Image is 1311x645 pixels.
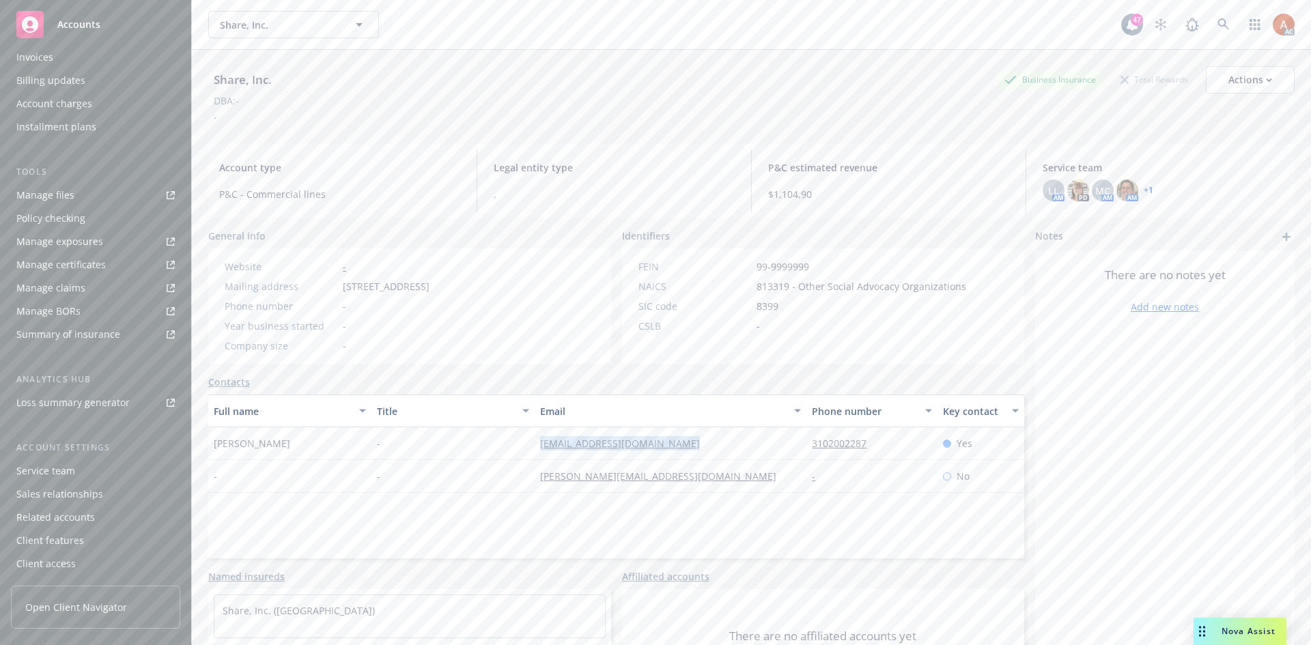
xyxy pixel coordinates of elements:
div: Manage exposures [16,231,103,253]
span: Yes [957,436,972,450]
span: Legal entity type [494,160,735,175]
div: 47 [1131,14,1143,26]
div: Email [540,404,786,418]
a: Invoices [11,46,180,68]
span: Account type [219,160,460,175]
div: Company size [225,339,337,353]
span: MC [1095,184,1110,198]
span: There are no notes yet [1105,267,1226,283]
button: Phone number [806,395,937,427]
button: Full name [208,395,371,427]
div: SIC code [638,299,751,313]
div: DBA: - [214,94,239,108]
span: - [343,319,346,333]
img: photo [1116,180,1138,201]
a: Installment plans [11,116,180,138]
a: 3102002287 [812,437,877,450]
a: Accounts [11,5,180,44]
div: Account settings [11,441,180,455]
span: 99-9999999 [757,259,809,274]
span: 8399 [757,299,778,313]
button: Email [535,395,806,427]
div: NAICS [638,279,751,293]
a: Loss summary generator [11,392,180,414]
span: Open Client Navigator [25,600,127,614]
span: Notes [1035,229,1063,245]
div: Manage BORs [16,300,81,322]
span: P&C - Commercial lines [219,187,460,201]
img: photo [1067,180,1089,201]
a: Policy checking [11,207,180,229]
a: Summary of insurance [11,324,180,345]
div: Phone number [812,404,916,418]
div: Key contact [943,404,1004,418]
div: Client access [16,553,76,575]
div: Title [377,404,514,418]
a: Billing updates [11,70,180,91]
span: Service team [1043,160,1284,175]
span: Share, Inc. [220,18,338,32]
a: [EMAIL_ADDRESS][DOMAIN_NAME] [540,437,711,450]
button: Actions [1206,66,1295,94]
a: Search [1210,11,1237,38]
div: Policy checking [16,207,85,229]
a: Manage files [11,184,180,206]
a: Stop snowing [1147,11,1174,38]
div: Phone number [225,299,337,313]
a: Manage BORs [11,300,180,322]
div: Related accounts [16,506,95,528]
div: Service team [16,460,75,482]
a: add [1278,229,1295,245]
span: - [343,339,346,353]
span: General info [208,229,266,243]
span: Nova Assist [1222,625,1275,637]
a: Switch app [1241,11,1269,38]
span: - [343,299,346,313]
a: Service team [11,460,180,482]
div: Business Insurance [998,71,1103,88]
span: Identifiers [622,229,670,243]
a: Manage exposures [11,231,180,253]
div: Installment plans [16,116,96,138]
div: Manage certificates [16,254,106,276]
span: No [957,469,970,483]
div: Sales relationships [16,483,103,505]
a: Report a Bug [1179,11,1206,38]
span: - [377,469,380,483]
div: Drag to move [1194,618,1211,645]
span: There are no affiliated accounts yet [729,628,916,644]
span: $1,104.90 [768,187,1009,201]
a: Client access [11,553,180,575]
div: CSLB [638,319,751,333]
span: - [757,319,760,333]
div: Analytics hub [11,373,180,386]
button: Share, Inc. [208,11,379,38]
div: Manage files [16,184,74,206]
div: Loss summary generator [16,392,130,414]
div: Total Rewards [1114,71,1195,88]
a: Affiliated accounts [622,569,709,584]
a: Contacts [208,375,250,389]
div: Mailing address [225,279,337,293]
a: Sales relationships [11,483,180,505]
div: Invoices [16,46,53,68]
span: P&C estimated revenue [768,160,1009,175]
a: - [812,470,826,483]
a: +1 [1144,186,1153,195]
div: FEIN [638,259,751,274]
div: Summary of insurance [16,324,120,345]
a: Related accounts [11,506,180,528]
a: Manage claims [11,277,180,299]
a: Manage certificates [11,254,180,276]
span: . [214,109,216,121]
div: Tools [11,165,180,179]
div: Full name [214,404,351,418]
div: Client features [16,530,84,551]
span: Accounts [57,19,100,30]
span: 813319 - Other Social Advocacy Organizations [757,279,966,293]
span: - [214,469,217,483]
span: [PERSON_NAME] [214,436,290,450]
a: [PERSON_NAME][EMAIL_ADDRESS][DOMAIN_NAME] [540,470,787,483]
a: - [343,260,346,273]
